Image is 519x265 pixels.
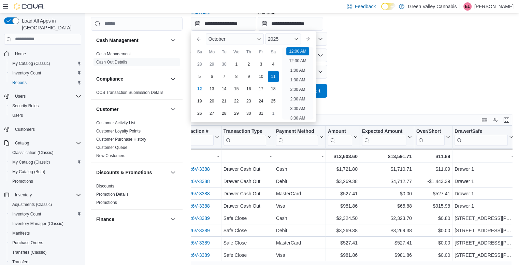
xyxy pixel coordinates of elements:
div: Safe Close [224,226,272,235]
a: Promotions [96,200,117,205]
div: Cash Management [91,50,183,69]
div: - [276,152,323,161]
div: Drawer Cash Out [224,165,272,173]
div: day-22 [231,96,242,107]
button: Adjustments (Classic) [7,200,84,209]
span: Reports [12,80,27,85]
div: $527.41 [328,190,358,198]
span: Transfers [12,259,29,265]
div: Debit [276,226,323,235]
a: Promotions [10,177,36,185]
div: day-15 [231,83,242,94]
a: CMCR6V-3388 [177,203,210,209]
div: Compliance [91,88,183,99]
div: MasterCard [276,239,323,247]
div: Payment Method [276,128,318,145]
div: Transaction # [177,128,213,135]
button: Security Roles [7,101,84,111]
div: Sa [268,46,279,57]
span: EL [465,2,470,11]
span: Reports [10,79,81,87]
div: Cash [276,165,323,173]
span: Security Roles [10,102,81,110]
span: Customer Activity List [96,120,135,126]
div: $4,712.77 [362,177,412,185]
span: Customer Loyalty Points [96,128,141,134]
a: Customer Activity List [96,121,135,125]
span: Adjustments (Classic) [12,202,52,207]
span: Cash Out Details [96,59,127,65]
span: Security Roles [12,103,39,109]
div: Cash [276,214,323,222]
a: OCS Transaction Submission Details [96,90,163,95]
span: Inventory Count [10,210,81,218]
div: day-27 [206,108,217,119]
div: day-30 [243,108,254,119]
div: Customer [91,119,183,163]
a: Customer Queue [96,145,127,150]
button: Catalog [12,139,32,147]
span: My Catalog (Classic) [10,59,81,68]
button: Inventory Manager (Classic) [7,219,84,228]
span: Adjustments (Classic) [10,200,81,209]
div: Visa [276,251,323,259]
span: Promotion Details [96,192,129,197]
div: $3,269.38 [328,177,358,185]
a: CMCR6V-3389 [177,240,210,246]
li: 12:30 AM [286,57,309,65]
div: day-16 [243,83,254,94]
div: - [455,152,513,161]
button: Inventory [1,190,84,200]
button: Customers [1,124,84,134]
button: Transaction Type [224,128,272,145]
span: Manifests [10,229,81,237]
div: Button. Open the year selector. 2025 is currently selected. [265,33,301,44]
div: [STREET_ADDRESS][PERSON_NAME] [455,251,513,259]
button: Expected Amount [362,128,412,145]
div: Mo [206,46,217,57]
div: day-8 [231,71,242,82]
button: Reports [7,78,84,87]
button: Inventory Count [7,209,84,219]
span: Classification (Classic) [10,149,81,157]
input: Dark Mode [381,3,395,10]
div: $527.41 [328,239,358,247]
div: $0.00 [362,190,412,198]
a: Inventory Manager (Classic) [10,220,66,228]
button: Compliance [96,75,168,82]
button: Discounts & Promotions [169,168,177,177]
span: Load All Apps in [GEOGRAPHIC_DATA] [19,17,81,31]
div: day-10 [256,71,266,82]
span: October [208,36,226,42]
div: Visa [276,202,323,210]
div: Drawer Cash Out [224,190,272,198]
div: day-17 [256,83,266,94]
div: October, 2025 [193,58,279,120]
div: MasterCard [276,190,323,198]
button: Cash Management [169,36,177,44]
div: Emily Leavoy [463,2,472,11]
div: Over/Short [416,128,445,135]
button: Manifests [7,228,84,238]
a: Customer Purchase History [96,137,146,142]
span: Users [15,94,26,99]
div: - [224,152,272,161]
span: Inventory Manager (Classic) [10,220,81,228]
span: My Catalog (Beta) [10,168,81,176]
div: day-13 [206,83,217,94]
div: Transaction # URL [177,128,213,145]
div: Drawer/Safe [455,128,508,135]
a: CMCR6V-3389 [177,215,210,221]
button: My Catalog (Classic) [7,157,84,167]
div: $13,591.71 [362,152,412,161]
a: Security Roles [10,102,41,110]
span: Home [12,50,81,58]
div: day-28 [194,59,205,70]
div: day-14 [219,83,230,94]
h3: Discounts & Promotions [96,169,152,176]
button: Transfers (Classic) [7,248,84,257]
a: Customer Loyalty Points [96,129,141,134]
